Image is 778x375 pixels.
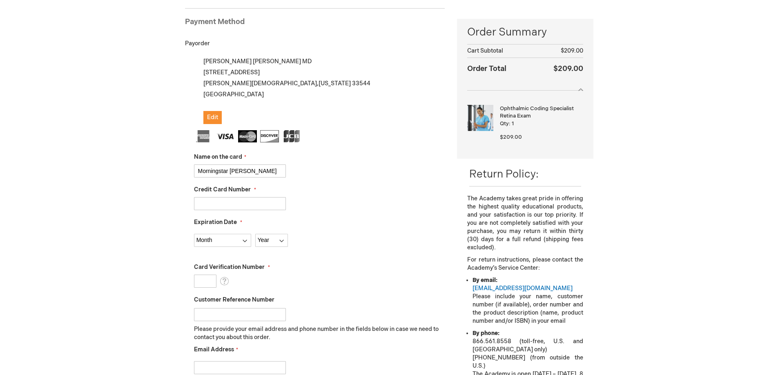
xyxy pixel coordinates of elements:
[185,40,210,47] span: Payorder
[469,168,539,181] span: Return Policy:
[319,80,351,87] span: [US_STATE]
[500,134,522,140] span: $209.00
[500,120,509,127] span: Qty
[467,44,536,58] th: Cart Subtotal
[194,219,237,226] span: Expiration Date
[194,346,234,353] span: Email Address
[194,153,242,160] span: Name on the card
[216,130,235,142] img: Visa
[561,47,583,54] span: $209.00
[194,186,251,193] span: Credit Card Number
[194,130,213,142] img: American Express
[194,56,445,124] div: [PERSON_NAME] [PERSON_NAME] MD [STREET_ADDRESS] [PERSON_NAME][DEMOGRAPHIC_DATA] , 33544 [GEOGRAPH...
[473,285,573,292] a: [EMAIL_ADDRESS][DOMAIN_NAME]
[194,296,274,303] span: Customer Reference Number
[194,264,265,271] span: Card Verification Number
[467,256,583,272] p: For return instructions, please contact the Academy’s Service Center:
[467,105,493,131] img: Ophthalmic Coding Specialist Retina Exam
[467,195,583,252] p: The Academy takes great pride in offering the highest quality educational products, and your sati...
[194,325,445,342] p: Please provide your email address and phone number in the fields below in case we need to contact...
[260,130,279,142] img: Discover
[185,17,445,31] div: Payment Method
[500,105,581,120] strong: Ophthalmic Coding Specialist Retina Exam
[238,130,257,142] img: MasterCard
[467,62,506,74] strong: Order Total
[473,276,583,325] li: Please include your name, customer number (if available), order number and the product descriptio...
[203,111,222,124] button: Edit
[467,25,583,44] span: Order Summary
[194,275,216,288] input: Card Verification Number
[473,277,497,284] strong: By email:
[194,197,286,210] input: Credit Card Number
[553,64,583,73] span: $209.00
[207,114,218,121] span: Edit
[473,330,499,337] strong: By phone:
[282,130,301,142] img: JCB
[512,120,514,127] span: 1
